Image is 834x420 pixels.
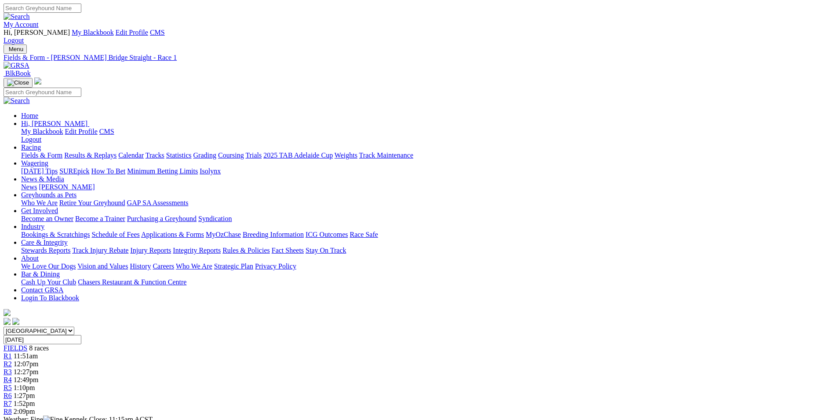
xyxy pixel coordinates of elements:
span: 12:49pm [14,376,39,383]
span: R2 [4,360,12,368]
a: My Account [4,21,39,28]
img: Search [4,13,30,21]
a: Isolynx [200,167,221,175]
a: Privacy Policy [255,262,296,270]
div: News & Media [21,183,830,191]
a: R3 [4,368,12,376]
div: Bar & Dining [21,278,830,286]
a: Weights [335,151,357,159]
div: Racing [21,151,830,159]
div: Fields & Form - [PERSON_NAME] Bridge Straight - Race 1 [4,54,830,62]
span: BlkBook [5,70,31,77]
a: Become a Trainer [75,215,125,222]
img: Close [7,79,29,86]
a: Grading [193,151,216,159]
a: ICG Outcomes [306,231,348,238]
a: Track Maintenance [359,151,413,159]
span: 1:52pm [14,400,35,407]
a: Applications & Forms [141,231,204,238]
a: Rules & Policies [222,247,270,254]
a: Retire Your Greyhound [59,199,125,206]
span: 1:27pm [14,392,35,399]
div: Get Involved [21,215,830,223]
a: Calendar [118,151,144,159]
a: Strategic Plan [214,262,253,270]
img: GRSA [4,62,29,70]
a: Bookings & Scratchings [21,231,90,238]
button: Toggle navigation [4,78,33,88]
a: CMS [150,29,165,36]
span: Hi, [PERSON_NAME] [4,29,70,36]
a: Coursing [218,151,244,159]
span: 11:51am [14,352,38,360]
a: Hi, [PERSON_NAME] [21,120,89,127]
a: News & Media [21,175,64,183]
a: History [130,262,151,270]
a: Stay On Track [306,247,346,254]
img: logo-grsa-white.png [4,309,11,316]
a: My Blackbook [21,128,63,135]
a: Become an Owner [21,215,73,222]
a: Breeding Information [243,231,304,238]
a: Chasers Restaurant & Function Centre [78,278,186,286]
a: News [21,183,37,191]
a: Who We Are [176,262,212,270]
a: Cash Up Your Club [21,278,76,286]
a: Logout [4,37,24,44]
a: About [21,254,39,262]
a: Race Safe [350,231,378,238]
a: Wagering [21,159,48,167]
img: twitter.svg [12,318,19,325]
a: Statistics [166,151,192,159]
a: CMS [99,128,114,135]
a: GAP SA Assessments [127,199,189,206]
span: 12:27pm [14,368,39,376]
a: Racing [21,144,41,151]
div: Industry [21,231,830,239]
a: Greyhounds as Pets [21,191,76,199]
a: Integrity Reports [173,247,221,254]
a: 2025 TAB Adelaide Cup [263,151,333,159]
a: R6 [4,392,12,399]
span: 8 races [29,344,49,352]
a: FIELDS [4,344,27,352]
span: Menu [9,46,23,52]
a: Schedule of Fees [91,231,139,238]
div: Greyhounds as Pets [21,199,830,207]
span: 1:10pm [14,384,35,391]
a: Edit Profile [116,29,148,36]
a: Results & Replays [64,151,117,159]
span: 12:07pm [14,360,39,368]
input: Select date [4,335,81,344]
a: How To Bet [91,167,126,175]
a: R1 [4,352,12,360]
a: MyOzChase [206,231,241,238]
a: Trials [245,151,262,159]
a: [DATE] Tips [21,167,58,175]
a: R7 [4,400,12,407]
a: R4 [4,376,12,383]
a: SUREpick [59,167,89,175]
a: We Love Our Dogs [21,262,76,270]
a: Edit Profile [65,128,98,135]
a: Purchasing a Greyhound [127,215,197,222]
a: Get Involved [21,207,58,214]
button: Toggle navigation [4,44,27,54]
a: Care & Integrity [21,239,68,246]
img: facebook.svg [4,318,11,325]
a: Contact GRSA [21,286,63,294]
div: My Account [4,29,830,44]
a: Track Injury Rebate [72,247,128,254]
a: Bar & Dining [21,270,60,278]
a: My Blackbook [72,29,114,36]
a: Who We Are [21,199,58,206]
a: R8 [4,408,12,415]
a: BlkBook [4,70,31,77]
input: Search [4,4,81,13]
a: Industry [21,223,44,230]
